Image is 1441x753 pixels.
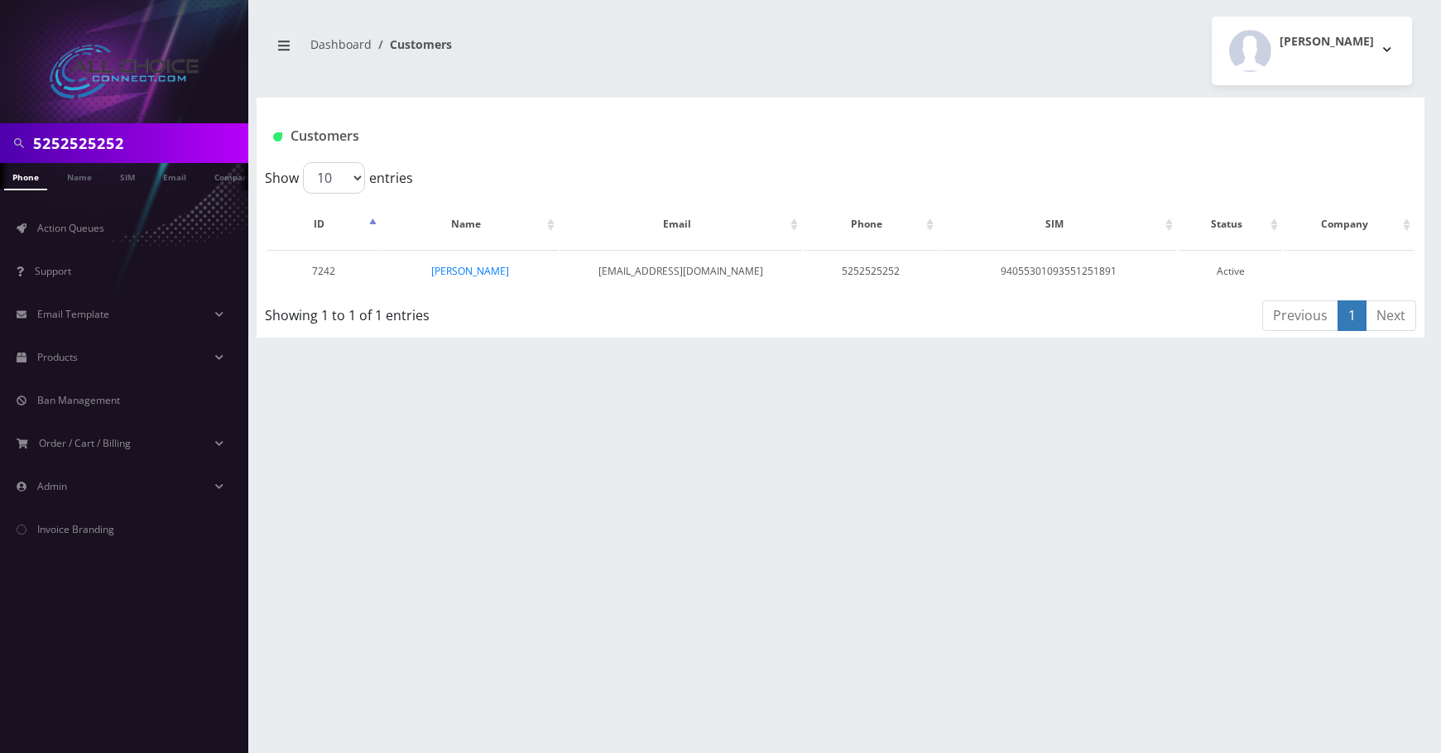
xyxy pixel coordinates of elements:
[37,522,114,536] span: Invoice Branding
[1179,250,1282,292] td: Active
[37,350,78,364] span: Products
[35,264,71,278] span: Support
[206,163,262,189] a: Company
[37,221,104,235] span: Action Queues
[39,436,131,450] span: Order / Cart / Billing
[310,36,372,52] a: Dashboard
[1262,300,1338,331] a: Previous
[560,200,802,248] th: Email: activate to sort column ascending
[267,200,381,248] th: ID: activate to sort column descending
[37,479,67,493] span: Admin
[804,200,938,248] th: Phone: activate to sort column ascending
[1280,35,1374,49] h2: [PERSON_NAME]
[1284,200,1415,248] th: Company: activate to sort column ascending
[1212,17,1412,85] button: [PERSON_NAME]
[382,200,560,248] th: Name: activate to sort column ascending
[265,162,413,194] label: Show entries
[303,162,365,194] select: Showentries
[37,307,109,321] span: Email Template
[37,393,120,407] span: Ban Management
[33,127,244,159] input: Search in Company
[939,250,1177,292] td: 94055301093551251891
[267,250,381,292] td: 7242
[431,264,509,278] a: [PERSON_NAME]
[265,299,733,325] div: Showing 1 to 1 of 1 entries
[939,200,1177,248] th: SIM: activate to sort column ascending
[4,163,47,190] a: Phone
[269,27,829,74] nav: breadcrumb
[155,163,195,189] a: Email
[59,163,100,189] a: Name
[1338,300,1367,331] a: 1
[804,250,938,292] td: 5252525252
[112,163,143,189] a: SIM
[372,36,452,53] li: Customers
[560,250,802,292] td: [EMAIL_ADDRESS][DOMAIN_NAME]
[273,128,1214,144] h1: Customers
[1366,300,1416,331] a: Next
[1179,200,1282,248] th: Status: activate to sort column ascending
[50,45,199,98] img: All Choice Connect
